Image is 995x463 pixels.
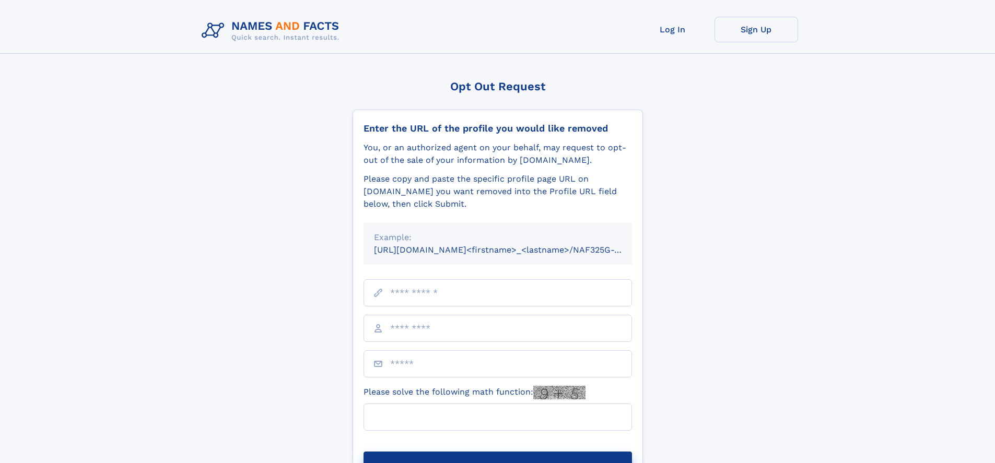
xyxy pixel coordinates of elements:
[364,173,632,210] div: Please copy and paste the specific profile page URL on [DOMAIN_NAME] you want removed into the Pr...
[364,386,586,399] label: Please solve the following math function:
[364,141,632,167] div: You, or an authorized agent on your behalf, may request to opt-out of the sale of your informatio...
[715,17,798,42] a: Sign Up
[374,245,652,255] small: [URL][DOMAIN_NAME]<firstname>_<lastname>/NAF325G-xxxxxxxx
[631,17,715,42] a: Log In
[353,80,643,93] div: Opt Out Request
[364,123,632,134] div: Enter the URL of the profile you would like removed
[374,231,622,244] div: Example:
[197,17,348,45] img: Logo Names and Facts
